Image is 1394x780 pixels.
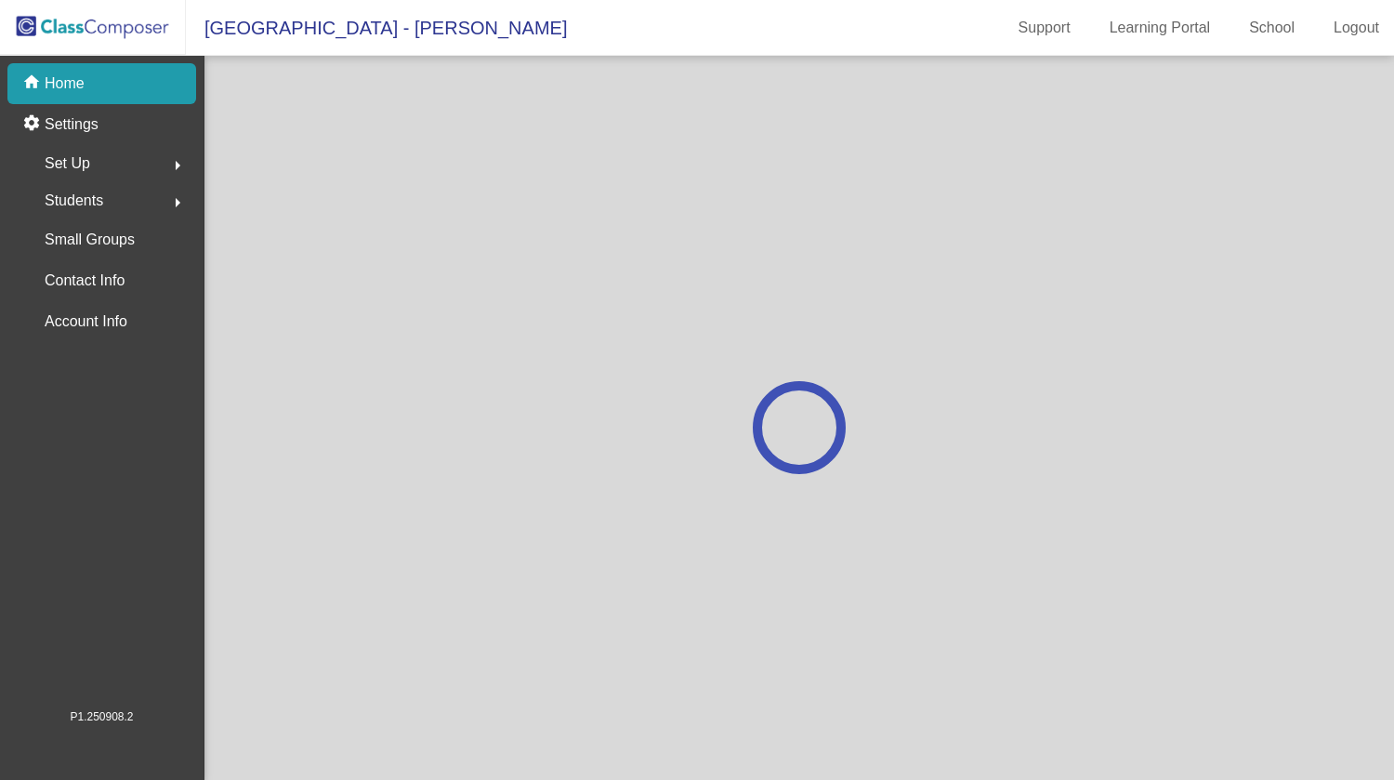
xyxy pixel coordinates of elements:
a: School [1234,13,1309,43]
a: Learning Portal [1095,13,1226,43]
p: Account Info [45,309,127,335]
a: Support [1004,13,1085,43]
p: Settings [45,113,99,136]
p: Contact Info [45,268,125,294]
p: Small Groups [45,227,135,253]
mat-icon: settings [22,113,45,136]
mat-icon: arrow_right [166,154,189,177]
mat-icon: home [22,73,45,95]
mat-icon: arrow_right [166,192,189,214]
span: [GEOGRAPHIC_DATA] - [PERSON_NAME] [186,13,567,43]
p: Home [45,73,85,95]
a: Logout [1319,13,1394,43]
span: Set Up [45,151,90,177]
span: Students [45,188,103,214]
